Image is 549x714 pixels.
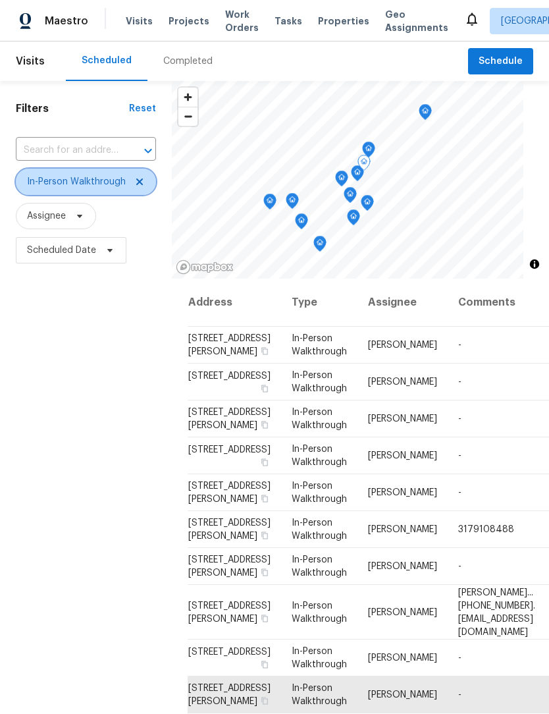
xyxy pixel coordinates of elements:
button: Copy Address [259,345,271,357]
input: Search for an address... [16,140,119,161]
span: [PERSON_NAME] [368,488,437,497]
div: Map marker [357,155,371,175]
canvas: Map [172,81,523,279]
span: [STREET_ADDRESS][PERSON_NAME] [188,684,271,706]
span: [PERSON_NAME] [368,562,437,571]
div: Map marker [362,142,375,162]
div: Map marker [286,193,299,213]
button: Copy Address [259,419,271,431]
span: [STREET_ADDRESS][PERSON_NAME] [188,601,271,623]
span: [STREET_ADDRESS][PERSON_NAME] [188,334,271,356]
span: In-Person Walkthrough [292,445,347,467]
span: - [458,341,461,350]
span: Maestro [45,14,88,28]
span: [PERSON_NAME] [368,690,437,700]
th: Type [281,279,357,327]
div: Map marker [351,165,364,186]
button: Zoom in [178,88,197,107]
span: Toggle attribution [531,257,538,271]
button: Copy Address [259,383,271,395]
div: Map marker [263,194,276,214]
button: Copy Address [259,456,271,468]
span: - [458,562,461,571]
span: - [458,653,461,663]
span: [PERSON_NAME] [368,525,437,534]
span: [STREET_ADDRESS][PERSON_NAME] [188,555,271,578]
span: Geo Assignments [385,8,448,34]
span: [PERSON_NAME] [368,607,437,617]
span: [PERSON_NAME] [368,377,437,387]
button: Copy Address [259,566,271,578]
span: - [458,414,461,424]
th: Assignee [357,279,448,327]
div: Map marker [361,195,374,215]
button: Copy Address [259,493,271,505]
th: Address [188,279,281,327]
button: Zoom out [178,107,197,126]
div: Reset [129,102,156,115]
span: In-Person Walkthrough [292,647,347,669]
span: [PERSON_NAME] [368,414,437,424]
span: In-Person Walkthrough [27,175,126,188]
button: Schedule [468,48,533,75]
span: In-Person Walkthrough [292,555,347,578]
a: Mapbox homepage [176,260,234,275]
span: Tasks [274,16,302,26]
div: Map marker [344,187,357,207]
span: [STREET_ADDRESS][PERSON_NAME] [188,481,271,504]
span: Work Orders [225,8,259,34]
div: Map marker [347,209,360,230]
span: Visits [126,14,153,28]
span: [STREET_ADDRESS][PERSON_NAME] [188,408,271,430]
span: In-Person Walkthrough [292,334,347,356]
div: Scheduled [82,54,132,67]
span: [STREET_ADDRESS] [188,371,271,381]
div: Map marker [335,171,348,191]
div: Map marker [419,104,432,124]
span: In-Person Walkthrough [292,408,347,430]
span: Scheduled Date [27,244,96,257]
h1: Filters [16,102,129,115]
button: Toggle attribution [527,256,542,272]
span: Properties [318,14,369,28]
button: Open [139,142,157,160]
span: Projects [169,14,209,28]
span: - [458,488,461,497]
span: In-Person Walkthrough [292,481,347,504]
span: [STREET_ADDRESS][PERSON_NAME] [188,518,271,541]
div: Map marker [295,213,308,234]
span: In-Person Walkthrough [292,518,347,541]
button: Copy Address [259,530,271,541]
span: - [458,690,461,700]
button: Copy Address [259,612,271,624]
span: [STREET_ADDRESS] [188,445,271,454]
span: Assignee [27,209,66,223]
span: [PERSON_NAME] [368,451,437,460]
div: Completed [163,55,213,68]
button: Copy Address [259,659,271,671]
span: [PERSON_NAME]... [PHONE_NUMBER]. [EMAIL_ADDRESS][DOMAIN_NAME] [458,588,535,636]
span: [PERSON_NAME] [368,653,437,663]
span: - [458,451,461,460]
span: [STREET_ADDRESS] [188,647,271,657]
span: Schedule [479,53,523,70]
button: Copy Address [259,695,271,707]
span: In-Person Walkthrough [292,371,347,393]
div: Map marker [313,236,327,256]
span: - [458,377,461,387]
span: In-Person Walkthrough [292,601,347,623]
span: [PERSON_NAME] [368,341,437,350]
span: 3179108488 [458,525,514,534]
span: Visits [16,47,45,76]
span: In-Person Walkthrough [292,684,347,706]
th: Comments [448,279,546,327]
